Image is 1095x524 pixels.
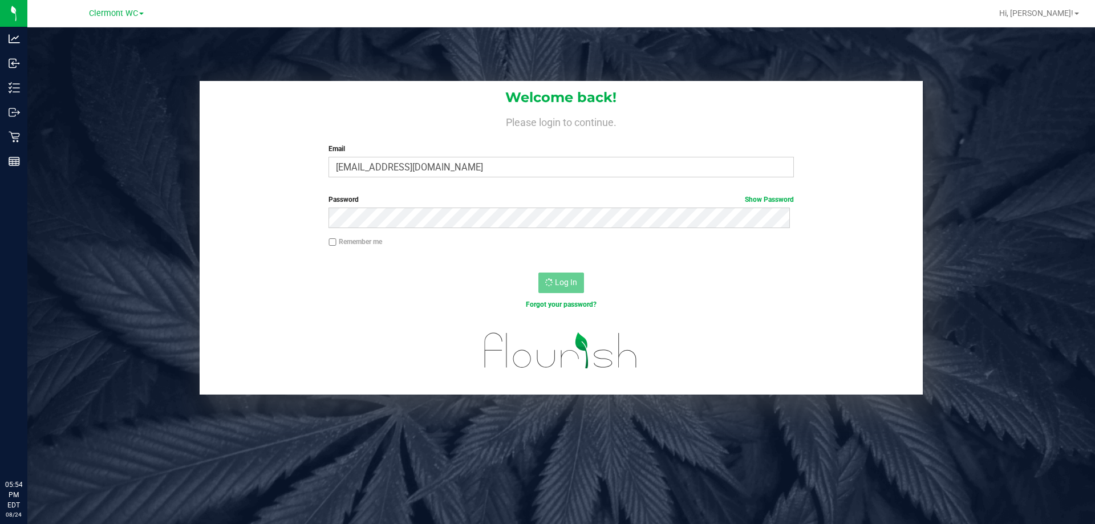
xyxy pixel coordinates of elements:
[471,322,651,380] img: flourish_logo.svg
[200,114,923,128] h4: Please login to continue.
[9,82,20,94] inline-svg: Inventory
[999,9,1073,18] span: Hi, [PERSON_NAME]!
[9,131,20,143] inline-svg: Retail
[538,273,584,293] button: Log In
[328,237,382,247] label: Remember me
[328,238,336,246] input: Remember me
[9,156,20,167] inline-svg: Reports
[526,300,597,308] a: Forgot your password?
[5,510,22,519] p: 08/24
[200,90,923,105] h1: Welcome back!
[328,144,793,154] label: Email
[9,58,20,69] inline-svg: Inbound
[9,107,20,118] inline-svg: Outbound
[89,9,138,18] span: Clermont WC
[5,1,9,12] span: 1
[9,33,20,44] inline-svg: Analytics
[745,196,794,204] a: Show Password
[328,196,359,204] span: Password
[555,278,577,287] span: Log In
[5,480,22,510] p: 05:54 PM EDT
